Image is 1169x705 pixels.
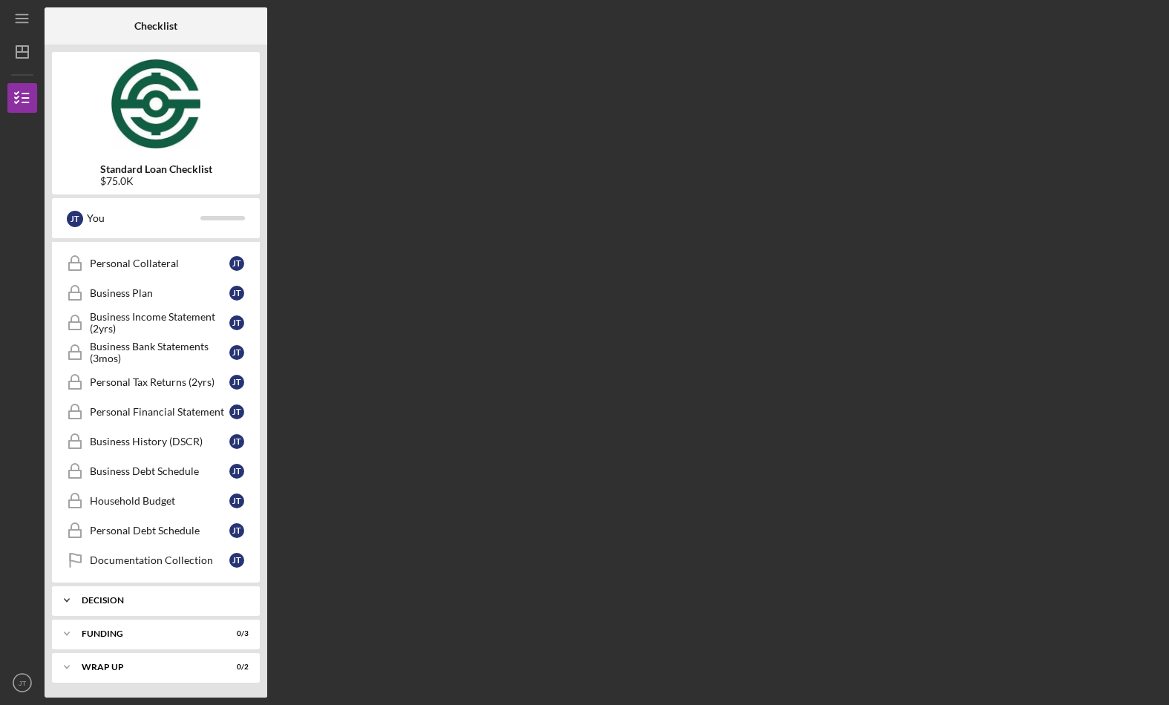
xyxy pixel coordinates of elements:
div: J T [229,434,244,449]
div: Funding [82,629,212,638]
a: Personal CollateralJT [59,249,252,278]
div: Personal Tax Returns (2yrs) [90,376,229,388]
text: JT [19,679,27,687]
a: Personal Financial StatementJT [59,397,252,427]
a: Business PlanJT [59,278,252,308]
button: JT [7,668,37,698]
div: Personal Collateral [90,258,229,269]
div: J T [229,464,244,479]
a: Documentation CollectionJT [59,545,252,575]
div: Business Debt Schedule [90,465,229,477]
div: J T [229,493,244,508]
div: J T [229,523,244,538]
div: J T [67,211,83,227]
div: 0 / 2 [222,663,249,672]
div: Documentation Collection [90,554,229,566]
a: Personal Debt ScheduleJT [59,516,252,545]
a: Business History (DSCR)JT [59,427,252,456]
div: Personal Financial Statement [90,406,229,418]
div: J T [229,256,244,271]
b: Standard Loan Checklist [100,163,212,175]
div: J T [229,404,244,419]
div: You [87,206,200,231]
div: Business Plan [90,287,229,299]
div: Personal Debt Schedule [90,525,229,537]
div: Wrap up [82,663,212,672]
div: Business Income Statement (2yrs) [90,311,229,335]
div: 0 / 3 [222,629,249,638]
a: Business Income Statement (2yrs)JT [59,308,252,338]
div: J T [229,553,244,568]
a: Household BudgetJT [59,486,252,516]
a: Business Debt ScheduleJT [59,456,252,486]
div: J T [229,375,244,390]
div: J T [229,315,244,330]
div: $75.0K [100,175,212,187]
div: Business Bank Statements (3mos) [90,341,229,364]
img: Product logo [52,59,260,148]
div: Decision [82,596,241,605]
div: J T [229,345,244,360]
a: Personal Tax Returns (2yrs)JT [59,367,252,397]
div: Business History (DSCR) [90,436,229,447]
div: Household Budget [90,495,229,507]
b: Checklist [134,20,177,32]
a: Business Bank Statements (3mos)JT [59,338,252,367]
div: J T [229,286,244,301]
